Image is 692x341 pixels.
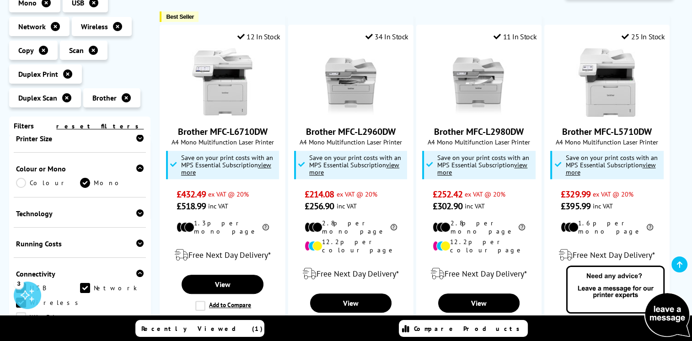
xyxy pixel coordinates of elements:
a: Wireless [16,298,83,308]
a: reset filters [56,122,144,130]
li: 1.6p per mono page [561,219,653,235]
span: Duplex Print [18,69,58,79]
label: Add to Compare [195,301,251,311]
img: Brother MFC-L5710DW [573,48,641,117]
span: Scan [69,46,84,55]
u: view more [565,160,655,176]
span: A4 Mono Multifunction Laser Printer [293,138,408,146]
a: Brother MFC-L5710DW [573,109,641,118]
span: Wireless [81,22,108,31]
span: A4 Mono Multifunction Laser Printer [165,138,280,146]
a: Brother MFC-L2960DW [316,109,385,118]
a: View [310,293,392,313]
div: Printer Size [16,134,144,143]
div: 11 In Stock [494,32,536,41]
u: view more [181,160,271,176]
span: Best Seller [166,13,194,20]
div: Running Costs [16,239,144,248]
a: Brother MFC-L6710DW [178,126,268,138]
u: view more [309,160,399,176]
span: ex VAT @ 20% [593,190,633,198]
a: Brother MFC-L2960DW [306,126,396,138]
div: modal_delivery [421,261,536,287]
img: Brother MFC-L6710DW [188,48,257,117]
span: inc VAT [593,202,613,210]
span: Filters [14,121,34,130]
div: Connectivity [16,269,144,278]
span: Recently Viewed (1) [141,325,263,333]
a: View [182,275,263,294]
span: £302.90 [433,200,462,212]
span: Copy [18,46,34,55]
a: Recently Viewed (1) [135,320,264,337]
a: Network [80,283,144,293]
a: Brother MFC-L5710DW [562,126,652,138]
u: view more [437,160,527,176]
span: £395.99 [561,200,590,212]
a: Wi-Fi Direct [16,312,80,322]
a: Mono [80,178,144,188]
span: £329.99 [561,188,590,200]
div: 3 [14,278,24,288]
a: Brother MFC-L2980DW [445,109,513,118]
span: ex VAT @ 20% [465,190,505,198]
span: A4 Mono Multifunction Laser Printer [549,138,665,146]
span: Save on your print costs with an MPS Essential Subscription [181,153,273,176]
div: 34 In Stock [365,32,408,41]
span: £256.90 [305,200,334,212]
img: Brother MFC-L2980DW [445,48,513,117]
a: Compare Products [399,320,528,337]
span: A4 Mono Multifunction Laser Printer [421,138,536,146]
span: Duplex Scan [18,93,57,102]
span: Brother [92,93,117,102]
span: £432.49 [177,188,206,200]
li: 1.3p per mono page [177,219,269,235]
button: Best Seller [160,11,198,22]
a: Brother MFC-L6710DW [188,109,257,118]
div: Colour or Mono [16,164,144,173]
span: inc VAT [336,202,356,210]
span: inc VAT [208,202,228,210]
span: Save on your print costs with an MPS Essential Subscription [309,153,401,176]
li: 2.8p per mono page [305,219,397,235]
span: £252.42 [433,188,462,200]
span: £214.08 [305,188,334,200]
a: USB [16,283,80,293]
span: ex VAT @ 20% [208,190,249,198]
span: Save on your print costs with an MPS Essential Subscription [565,153,657,176]
div: 25 In Stock [622,32,665,41]
div: modal_delivery [293,261,408,287]
a: Colour [16,178,80,188]
a: View [438,293,520,313]
span: Network [18,22,46,31]
li: 2.8p per mono page [433,219,525,235]
div: Technology [16,209,144,218]
span: inc VAT [465,202,485,210]
img: Open Live Chat window [564,264,692,339]
img: Brother MFC-L2960DW [316,48,385,117]
div: modal_delivery [549,242,665,268]
span: Compare Products [414,325,525,333]
span: Save on your print costs with an MPS Essential Subscription [437,153,529,176]
li: 12.2p per colour page [433,238,525,254]
li: 12.2p per colour page [305,238,397,254]
span: ex VAT @ 20% [336,190,377,198]
div: 12 In Stock [237,32,280,41]
span: £518.99 [177,200,206,212]
div: modal_delivery [165,242,280,268]
a: Brother MFC-L2980DW [434,126,524,138]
